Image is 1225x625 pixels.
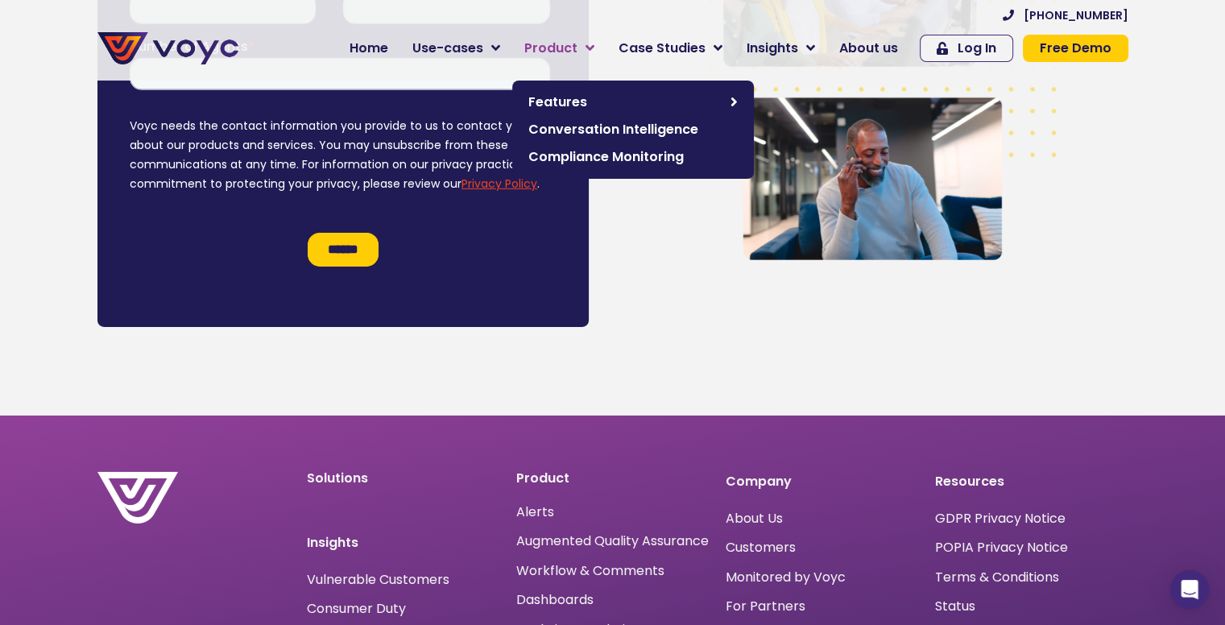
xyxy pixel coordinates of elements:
[332,335,408,351] a: Privacy Policy
[839,39,898,58] span: About us
[307,469,368,487] a: Solutions
[520,89,746,116] a: Features
[520,116,746,143] a: Conversation Intelligence
[512,32,606,64] a: Product
[524,39,577,58] span: Product
[307,602,406,615] a: Consumer Duty
[516,533,709,548] a: Augmented Quality Assurance
[958,42,996,55] span: Log In
[528,120,738,139] span: Conversation Intelligence
[1003,10,1128,21] a: [PHONE_NUMBER]
[337,32,400,64] a: Home
[1023,35,1128,62] a: Free Demo
[606,32,735,64] a: Case Studies
[307,573,449,586] a: Vulnerable Customers
[412,39,483,58] span: Use-cases
[1040,42,1111,55] span: Free Demo
[213,64,254,83] span: Phone
[619,39,706,58] span: Case Studies
[935,472,1128,491] p: Resources
[516,472,710,485] p: Product
[1170,570,1209,609] div: Open Intercom Messenger
[747,39,798,58] span: Insights
[97,32,238,64] img: voyc-full-logo
[400,32,512,64] a: Use-cases
[350,39,388,58] span: Home
[920,35,1013,62] a: Log In
[520,143,746,171] a: Compliance Monitoring
[735,32,827,64] a: Insights
[726,472,919,491] p: Company
[827,32,910,64] a: About us
[1024,10,1128,21] span: [PHONE_NUMBER]
[213,130,268,149] span: Job title
[307,533,500,553] p: Insights
[528,93,722,112] span: Features
[528,147,738,167] span: Compliance Monitoring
